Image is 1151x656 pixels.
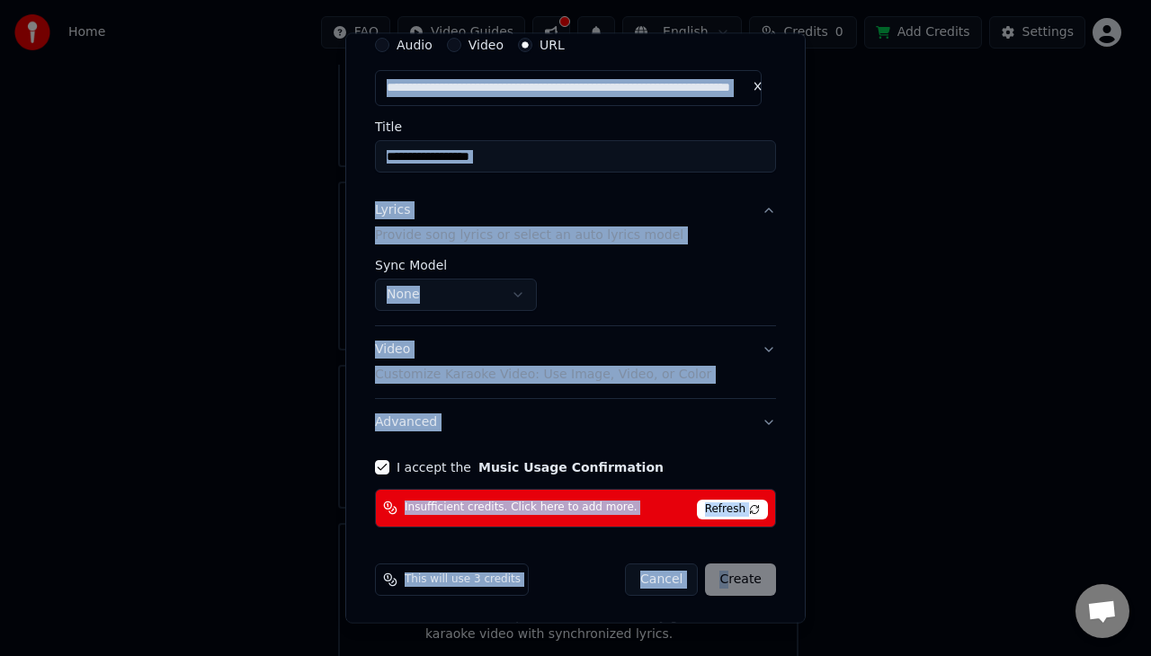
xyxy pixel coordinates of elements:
label: Title [375,121,776,134]
label: I accept the [397,461,664,474]
p: Customize Karaoke Video: Use Image, Video, or Color [375,366,711,384]
button: Advanced [375,399,776,446]
label: Audio [397,40,433,52]
p: Provide song lyrics or select an auto lyrics model [375,226,683,244]
button: LyricsProvide song lyrics or select an auto lyrics model [375,188,776,260]
button: I accept the [478,461,664,474]
label: Video [468,40,504,52]
span: Refresh [697,500,768,519]
div: Video [375,341,711,384]
div: Lyrics [375,202,410,220]
div: LyricsProvide song lyrics or select an auto lyrics model [375,259,776,325]
button: Cancel [625,563,698,596]
label: URL [540,40,565,52]
button: VideoCustomize Karaoke Video: Use Image, Video, or Color [375,326,776,398]
label: Sync Model [375,259,537,271]
span: This will use 3 credits [405,572,521,587]
span: Insufficient credits. Click here to add more. [405,501,638,516]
